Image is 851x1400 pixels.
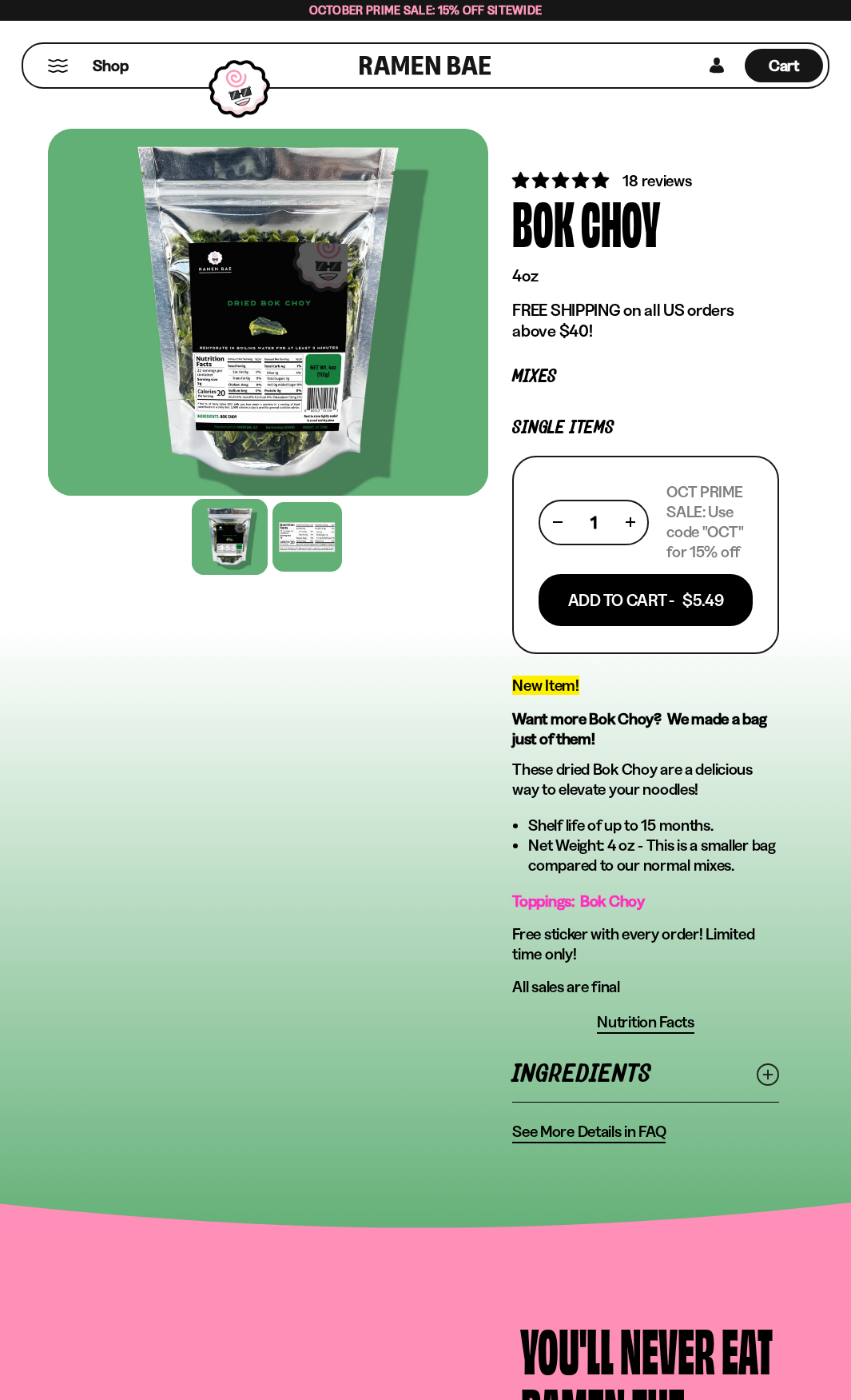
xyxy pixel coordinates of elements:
a: Ingredients [512,1047,779,1102]
strong: Want more Bok Choy? We made a bag just of them! [512,709,766,748]
span: See More Details in FAQ [512,1122,666,1142]
p: All sales are final [512,977,779,997]
span: October Prime Sale: 15% off Sitewide [309,2,543,18]
a: See More Details in FAQ [512,1122,666,1143]
span: Cart [769,56,800,75]
li: Shelf life of up to 15 months. [528,816,779,836]
p: Single Items [512,421,779,436]
div: Choy [581,192,660,252]
div: You'll [520,1319,614,1379]
span: Toppings: Bok Choy [512,891,645,911]
p: OCT PRIME SALE: Use code "OCT" for 15% off [666,482,753,562]
div: Bok [512,192,575,252]
button: Nutrition Facts [597,1012,694,1034]
a: Shop [93,49,129,82]
span: 1 [591,513,597,532]
div: Cart [745,44,823,87]
span: Shop [93,55,129,77]
p: Mixes [512,369,779,385]
p: FREE SHIPPING on all US orders above $40! [512,300,779,342]
button: Add To Cart - $5.49 [539,574,753,626]
button: Mobile Menu Trigger [47,59,69,73]
li: Net Weight: 4 oz - This is a smaller bag compared to our normal mixes. [528,836,779,875]
p: 4oz [512,265,779,286]
div: Eat [722,1319,773,1379]
span: 4.83 stars [512,170,612,190]
div: Never [620,1319,715,1379]
span: 18 reviews [622,171,691,190]
span: Free sticker with every order! Limited time only! [512,924,754,963]
p: These dried Bok Choy are a delicious way to elevate your noodles! [512,760,779,800]
span: New Item! [512,676,579,695]
span: Nutrition Facts [597,1012,694,1032]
